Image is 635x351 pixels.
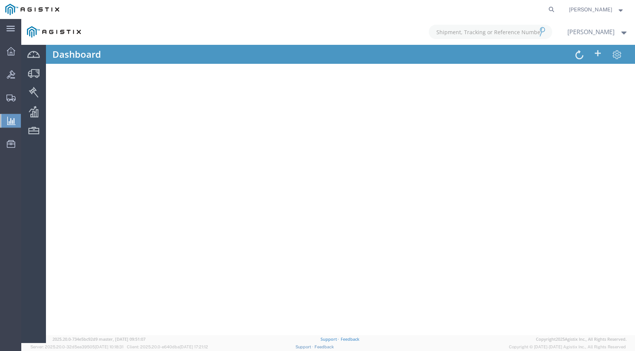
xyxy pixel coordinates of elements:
span: Server: 2025.20.0-32d5ea39505 [30,345,123,349]
span: [DATE] 17:21:12 [180,345,208,349]
button: [PERSON_NAME] [569,5,625,14]
span: [DATE] 10:18:31 [95,345,123,349]
span: Copyright © [DATE]-[DATE] Agistix Inc., All Rights Reserved [509,344,626,350]
img: logo [5,4,59,15]
a: Support [295,345,314,349]
span: Kenneth Williams [569,5,612,14]
span: Client: 2025.20.0-e640dba [127,345,208,349]
iframe: FS Legacy Container [21,19,635,343]
a: Feedback [314,345,334,349]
